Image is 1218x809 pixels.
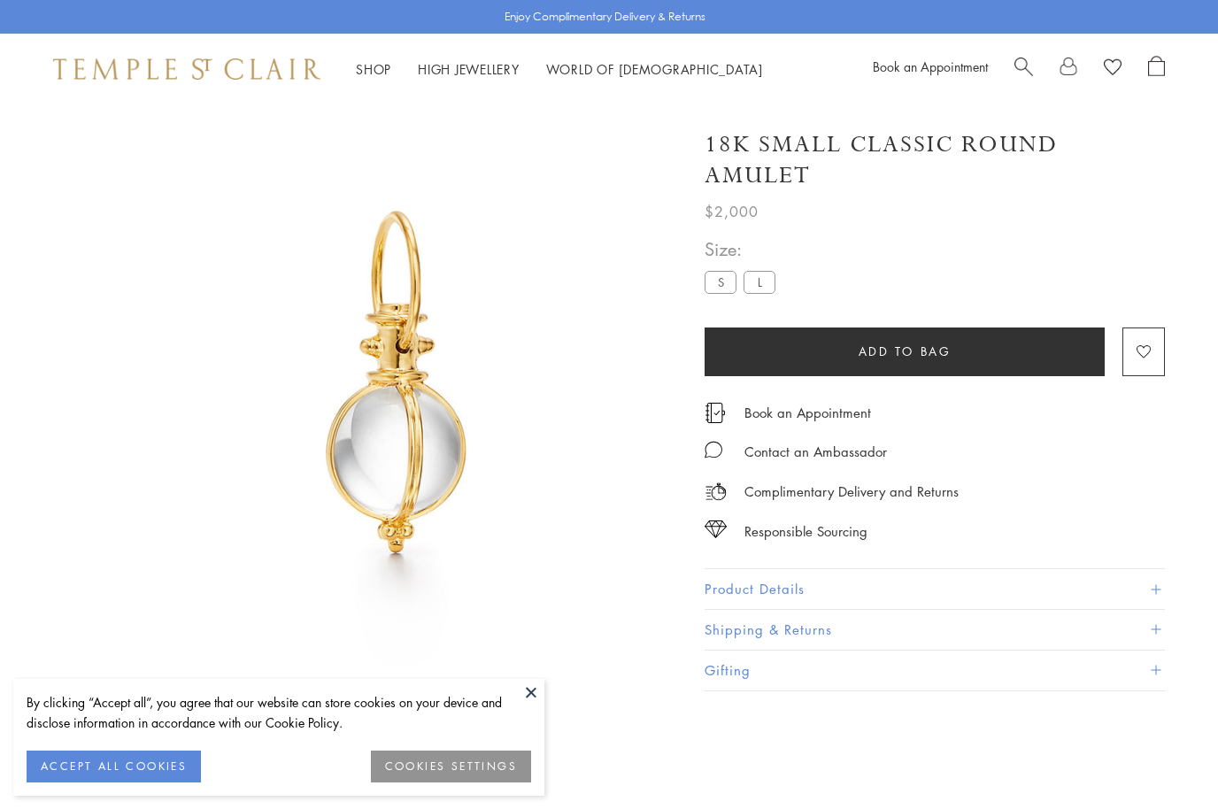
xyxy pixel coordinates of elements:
button: ACCEPT ALL COOKIES [27,751,201,782]
img: icon_sourcing.svg [705,520,727,538]
a: High JewelleryHigh Jewellery [418,60,520,78]
h1: 18K Small Classic Round Amulet [705,129,1165,191]
div: By clicking “Accept all”, you agree that our website can store cookies on your device and disclos... [27,692,531,733]
p: Complimentary Delivery and Returns [744,481,959,503]
label: S [705,271,736,293]
button: Add to bag [705,327,1105,376]
nav: Main navigation [356,58,763,81]
p: Enjoy Complimentary Delivery & Returns [505,8,705,26]
img: Temple St. Clair [53,58,320,80]
img: P55800-R11 [115,104,678,667]
span: Size: [705,235,782,264]
button: Product Details [705,569,1165,609]
a: Open Shopping Bag [1148,56,1165,82]
a: ShopShop [356,60,391,78]
a: World of [DEMOGRAPHIC_DATA]World of [DEMOGRAPHIC_DATA] [546,60,763,78]
img: MessageIcon-01_2.svg [705,441,722,458]
img: icon_delivery.svg [705,481,727,503]
span: Add to bag [859,342,952,361]
div: Contact an Ambassador [744,441,887,463]
a: Book an Appointment [873,58,988,75]
button: Gifting [705,651,1165,690]
a: Search [1014,56,1033,82]
label: L [744,271,775,293]
button: Shipping & Returns [705,610,1165,650]
button: COOKIES SETTINGS [371,751,531,782]
a: Book an Appointment [744,403,871,422]
img: icon_appointment.svg [705,403,726,423]
div: Responsible Sourcing [744,520,867,543]
span: $2,000 [705,200,759,223]
a: View Wishlist [1104,56,1122,82]
iframe: Gorgias live chat messenger [1129,726,1200,791]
